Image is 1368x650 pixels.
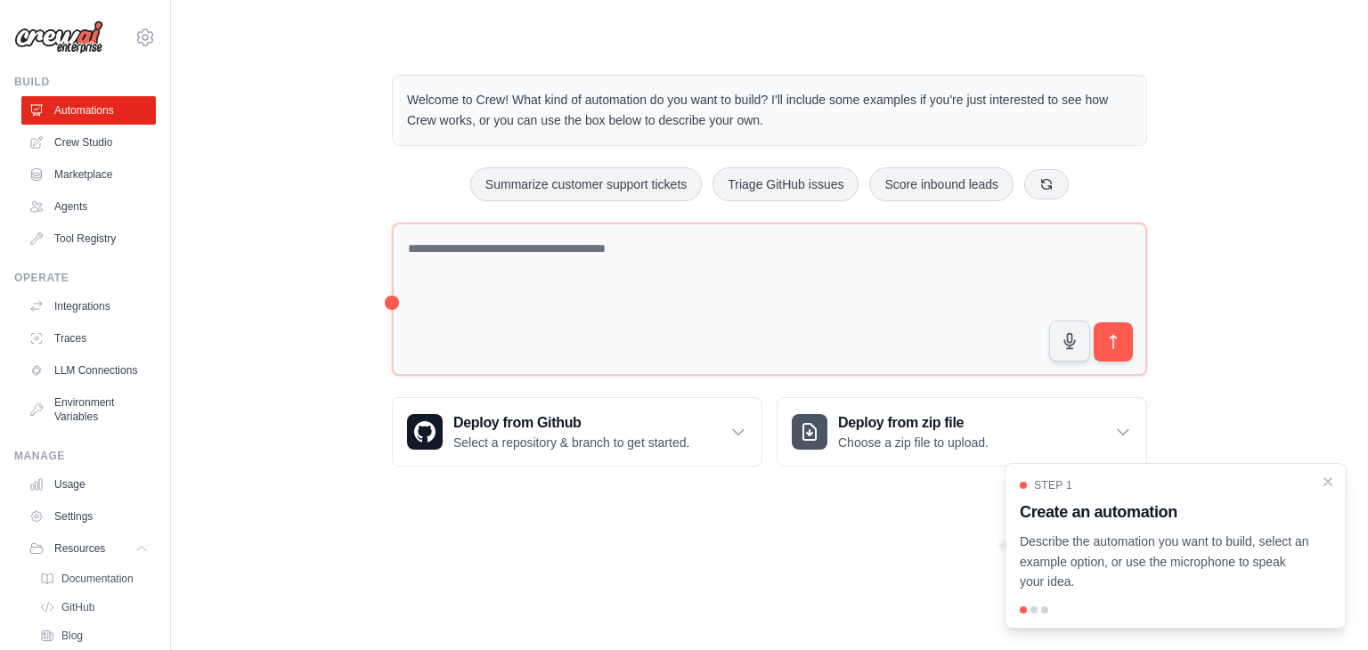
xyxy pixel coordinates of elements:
[838,412,989,434] h3: Deploy from zip file
[21,224,156,253] a: Tool Registry
[14,449,156,463] div: Manage
[21,192,156,221] a: Agents
[21,502,156,531] a: Settings
[21,96,156,125] a: Automations
[407,90,1132,131] p: Welcome to Crew! What kind of automation do you want to build? I'll include some examples if you'...
[21,356,156,385] a: LLM Connections
[14,75,156,89] div: Build
[32,623,156,648] a: Blog
[21,324,156,353] a: Traces
[470,167,702,201] button: Summarize customer support tickets
[969,28,1368,650] iframe: Chat Widget
[838,434,989,451] p: Choose a zip file to upload.
[21,160,156,189] a: Marketplace
[21,388,156,431] a: Environment Variables
[61,572,134,586] span: Documentation
[453,412,689,434] h3: Deploy from Github
[32,595,156,620] a: GitHub
[32,566,156,591] a: Documentation
[61,629,83,643] span: Blog
[869,167,1014,201] button: Score inbound leads
[453,434,689,451] p: Select a repository & branch to get started.
[21,292,156,321] a: Integrations
[21,470,156,499] a: Usage
[61,600,94,614] span: GitHub
[14,20,103,54] img: Logo
[21,128,156,157] a: Crew Studio
[712,167,859,201] button: Triage GitHub issues
[54,541,105,556] span: Resources
[21,534,156,563] button: Resources
[14,271,156,285] div: Operate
